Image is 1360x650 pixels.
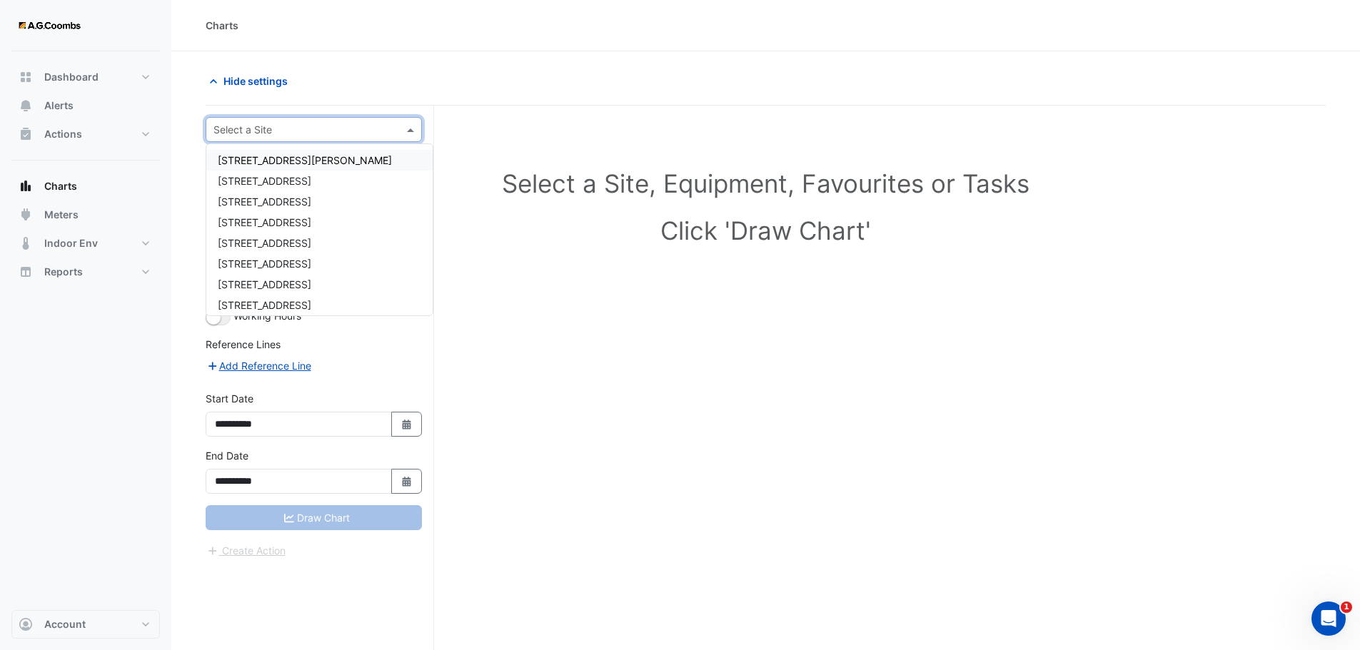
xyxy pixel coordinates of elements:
[223,73,288,88] span: Hide settings
[206,18,238,33] div: Charts
[206,391,253,406] label: Start Date
[44,236,98,250] span: Indoor Env
[44,617,86,631] span: Account
[218,258,311,270] span: [STREET_ADDRESS]
[11,63,160,91] button: Dashboard
[11,172,160,200] button: Charts
[44,98,74,113] span: Alerts
[206,448,248,463] label: End Date
[19,127,33,141] app-icon: Actions
[206,143,433,316] ng-dropdown-panel: Options list
[218,175,311,187] span: [STREET_ADDRESS]
[44,265,83,279] span: Reports
[237,168,1294,198] h1: Select a Site, Equipment, Favourites or Tasks
[44,208,79,222] span: Meters
[206,68,297,93] button: Hide settings
[19,70,33,84] app-icon: Dashboard
[11,229,160,258] button: Indoor Env
[206,543,286,555] app-escalated-ticket-create-button: Please correct errors first
[1341,601,1352,613] span: 1
[401,418,413,430] fa-icon: Select Date
[218,299,311,311] span: [STREET_ADDRESS]
[44,70,99,84] span: Dashboard
[19,236,33,250] app-icon: Indoor Env
[19,208,33,222] app-icon: Meters
[44,179,77,193] span: Charts
[19,98,33,113] app-icon: Alerts
[218,154,392,166] span: [STREET_ADDRESS][PERSON_NAME]
[44,127,82,141] span: Actions
[19,265,33,279] app-icon: Reports
[237,215,1294,245] h1: Click 'Draw Chart'
[206,357,312,374] button: Add Reference Line
[218,216,311,228] span: [STREET_ADDRESS]
[233,310,301,322] span: Working Hours
[11,610,160,639] button: Account
[401,475,413,487] fa-icon: Select Date
[11,120,160,148] button: Actions
[218,195,311,208] span: [STREET_ADDRESS]
[11,258,160,286] button: Reports
[11,91,160,120] button: Alerts
[218,237,311,249] span: [STREET_ADDRESS]
[19,179,33,193] app-icon: Charts
[218,278,311,290] span: [STREET_ADDRESS]
[17,11,81,40] img: Company Logo
[206,337,281,352] label: Reference Lines
[1311,601,1346,636] iframe: Intercom live chat
[11,200,160,229] button: Meters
